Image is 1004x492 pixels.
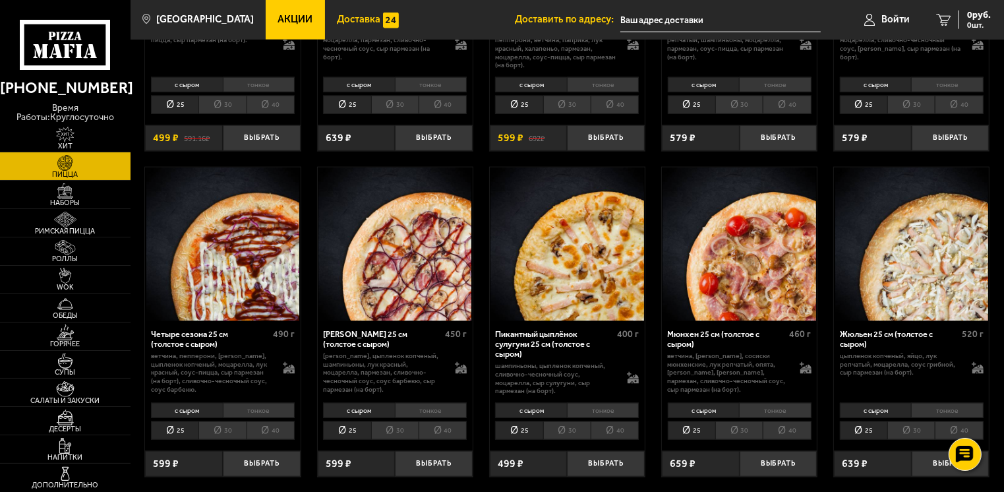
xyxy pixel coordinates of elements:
li: тонкое [567,77,639,92]
s: 591.16 ₽ [184,133,210,143]
p: [PERSON_NAME], колбаски охотничьи, пепперони, ветчина, паприка, лук красный, халапеньо, пармезан,... [495,28,616,70]
li: с сыром [151,77,222,92]
span: 400 г [617,328,639,340]
span: 499 ₽ [153,133,179,143]
p: томаты, креветка тигровая, паприка, моцарелла, пармезан, сливочно-чесночный соус, сыр пармезан (н... [323,28,444,62]
img: 15daf4d41897b9f0e9f617042186c801.svg [383,13,399,28]
li: 40 [935,96,983,114]
li: 25 [840,96,887,114]
li: тонкое [223,77,295,92]
a: Мюнхен 25 см (толстое с сыром) [662,168,817,321]
li: 30 [371,421,419,440]
span: Войти [881,15,910,24]
button: Выбрать [912,451,989,477]
li: 30 [715,96,763,114]
a: Четыре сезона 25 см (толстое с сыром) [145,168,300,321]
li: тонкое [395,403,467,418]
li: 30 [198,421,246,440]
li: тонкое [911,77,983,92]
span: 460 г [790,328,812,340]
li: 30 [715,421,763,440]
button: Выбрать [395,451,473,477]
p: цыпленок копченый, яйцо, лук репчатый, моцарелла, соус грибной, сыр пармезан (на борт). [840,352,961,377]
div: Мюнхен 25 см (толстое с сыром) [668,329,786,349]
span: 450 г [445,328,467,340]
span: Доставить по адресу: [515,15,620,24]
button: Выбрать [223,125,301,151]
li: тонкое [739,403,811,418]
span: 599 ₽ [153,458,179,469]
p: ветчина, [PERSON_NAME], сосиски мюнхенские, лук репчатый, опята, [PERSON_NAME], [PERSON_NAME], па... [668,352,789,394]
a: Чикен Барбекю 25 см (толстое с сыром) [318,168,473,321]
img: Жюльен 25 см (толстое с сыром) [835,168,988,321]
button: Выбрать [395,125,473,151]
li: с сыром [668,403,739,418]
button: Выбрать [912,125,989,151]
div: Четыре сезона 25 см (толстое с сыром) [151,329,270,349]
span: 0 шт. [967,21,991,29]
p: бекон, ветчина, лук красный, лук репчатый, шампиньоны, моцарелла, пармезан, соус-пицца, сыр парме... [668,28,789,62]
li: 40 [591,96,639,114]
img: Пикантный цыплёнок сулугуни 25 см (толстое с сыром) [490,168,643,321]
li: 30 [543,96,591,114]
li: 40 [763,421,811,440]
span: 599 ₽ [498,133,523,143]
span: 579 ₽ [842,133,868,143]
li: 25 [668,96,715,114]
a: Пикантный цыплёнок сулугуни 25 см (толстое с сыром) [490,168,645,321]
li: 25 [668,421,715,440]
li: 30 [198,96,246,114]
p: шампиньоны, цыпленок копченый, сливочно-чесночный соус, моцарелла, сыр сулугуни, сыр пармезан (на... [495,362,616,396]
li: тонкое [739,77,811,92]
li: с сыром [840,403,911,418]
li: с сыром [840,77,911,92]
span: 579 ₽ [670,133,695,143]
li: 25 [323,421,370,440]
li: 25 [151,421,198,440]
div: Жюльен 25 см (толстое с сыром) [840,329,959,349]
li: с сыром [323,403,394,418]
li: 30 [371,96,419,114]
s: 692 ₽ [529,133,545,143]
li: 25 [495,421,543,440]
div: Пикантный цыплёнок сулугуни 25 см (толстое с сыром) [495,329,614,359]
span: 490 г [273,328,295,340]
li: 25 [840,421,887,440]
li: 40 [247,421,295,440]
p: ветчина, пепперони, [PERSON_NAME], цыпленок копченый, моцарелла, лук красный, соус-пицца, сыр пар... [151,352,272,394]
div: [PERSON_NAME] 25 см (толстое с сыром) [323,329,442,349]
li: тонкое [223,403,295,418]
button: Выбрать [223,451,301,477]
li: 40 [591,421,639,440]
p: [PERSON_NAME], цыпленок, томаты, моцарелла, сливочно-чесночный соус, [PERSON_NAME], сыр пармезан ... [840,28,961,62]
span: Акции [278,15,313,24]
input: Ваш адрес доставки [620,8,821,32]
span: 599 ₽ [326,458,351,469]
img: Мюнхен 25 см (толстое с сыром) [663,168,815,321]
button: Выбрать [567,125,645,151]
span: [GEOGRAPHIC_DATA] [156,15,254,24]
li: с сыром [495,77,566,92]
button: Выбрать [567,451,645,477]
span: 0 руб. [967,11,991,20]
li: с сыром [668,77,739,92]
span: Доставка [337,15,380,24]
li: 40 [419,96,467,114]
li: тонкое [395,77,467,92]
span: 659 ₽ [670,458,695,469]
span: 499 ₽ [498,458,523,469]
li: с сыром [323,77,394,92]
li: 40 [247,96,295,114]
span: 639 ₽ [326,133,351,143]
li: тонкое [567,403,639,418]
li: тонкое [911,403,983,418]
a: Жюльен 25 см (толстое с сыром) [834,168,989,321]
li: 25 [323,96,370,114]
li: 30 [887,421,935,440]
li: 30 [887,96,935,114]
li: 25 [495,96,543,114]
li: 25 [151,96,198,114]
li: 30 [543,421,591,440]
li: с сыром [151,403,222,418]
button: Выбрать [740,125,817,151]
